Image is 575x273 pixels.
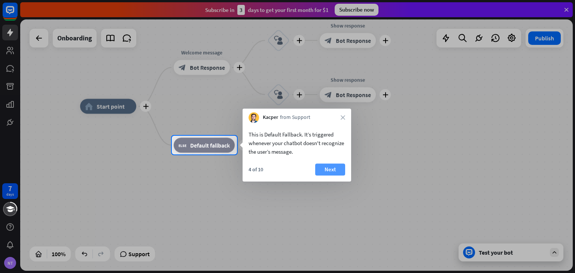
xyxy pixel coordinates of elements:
[249,130,345,156] div: This is Default Fallback. It’s triggered whenever your chatbot doesn't recognize the user’s message.
[341,115,345,120] i: close
[280,114,310,122] span: from Support
[190,141,230,149] span: Default fallback
[263,114,278,122] span: Kacper
[249,166,263,173] div: 4 of 10
[6,3,28,25] button: Open LiveChat chat widget
[315,163,345,175] button: Next
[179,141,186,149] i: block_fallback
